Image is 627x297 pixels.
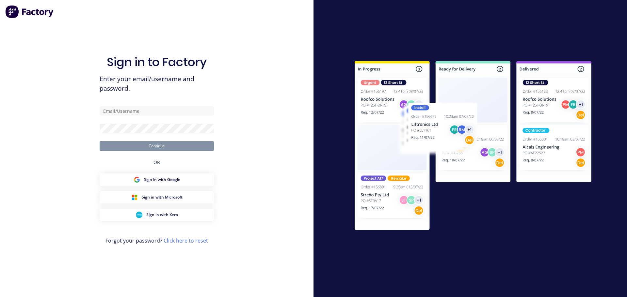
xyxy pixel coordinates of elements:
[340,48,606,245] img: Sign in
[105,237,208,245] span: Forgot your password?
[100,191,214,203] button: Microsoft Sign inSign in with Microsoft
[107,55,207,69] h1: Sign in to Factory
[142,194,183,200] span: Sign in with Microsoft
[100,173,214,186] button: Google Sign inSign in with Google
[164,237,208,244] a: Click here to reset
[5,5,54,18] img: Factory
[100,141,214,151] button: Continue
[100,209,214,221] button: Xero Sign inSign in with Xero
[100,106,214,116] input: Email/Username
[146,212,178,218] span: Sign in with Xero
[100,74,214,93] span: Enter your email/username and password.
[131,194,138,200] img: Microsoft Sign in
[144,177,180,183] span: Sign in with Google
[134,176,140,183] img: Google Sign in
[136,212,142,218] img: Xero Sign in
[153,151,160,173] div: OR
